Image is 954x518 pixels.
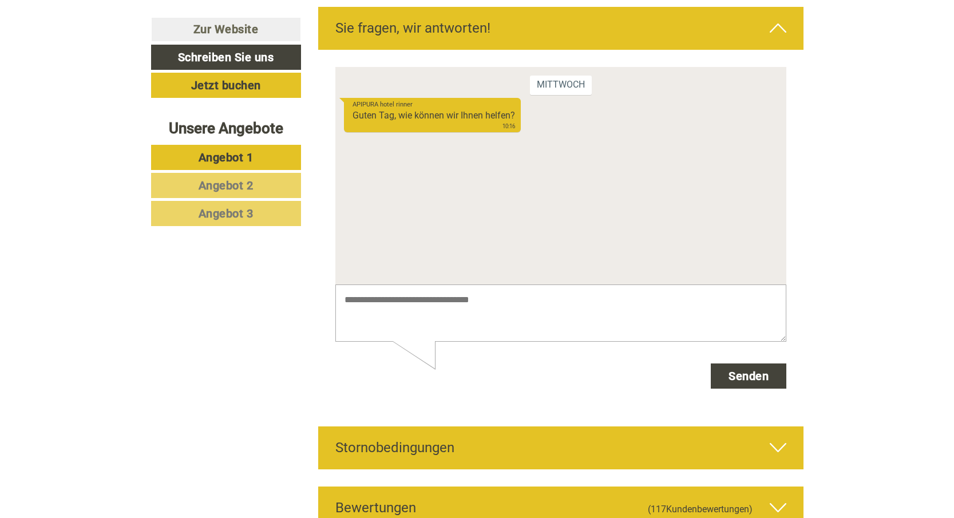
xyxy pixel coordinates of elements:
small: (117 ) [648,504,753,515]
div: Unsere Angebote [151,118,301,139]
a: Zur Website [151,17,301,42]
small: 10:16 [17,56,180,64]
div: Mittwoch [195,9,256,28]
span: Kundenbewertungen [666,504,749,515]
span: Angebot 3 [199,207,254,220]
a: Schreiben Sie uns [151,45,301,70]
div: Stornobedingungen [318,426,803,469]
button: Senden [375,296,451,322]
div: Guten Tag, wie können wir Ihnen helfen? [9,31,185,66]
span: Angebot 1 [199,151,254,164]
span: Angebot 2 [199,179,254,192]
a: Jetzt buchen [151,73,301,98]
div: APIPURA hotel rinner [17,33,180,42]
div: Sie fragen, wir antworten! [318,7,803,49]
